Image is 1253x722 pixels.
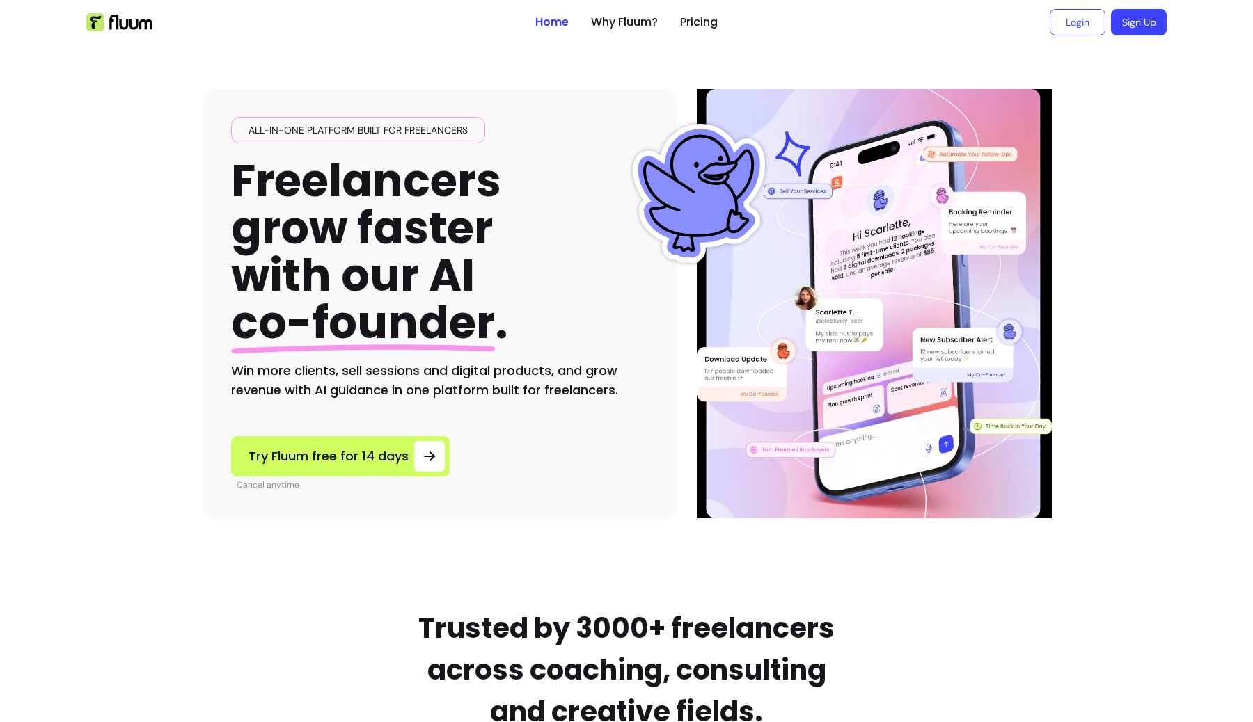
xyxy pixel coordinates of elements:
a: Home [535,14,569,31]
img: Fluum Logo [86,13,152,31]
a: Try Fluum free for 14 days [231,436,450,476]
a: Sign Up [1111,9,1167,35]
a: Why Fluum? [591,14,658,31]
span: All-in-one platform built for freelancers [243,123,473,137]
span: co-founder [231,291,495,353]
h2: Win more clients, sell sessions and digital products, and grow revenue with AI guidance in one pl... [231,361,649,400]
a: Login [1050,9,1105,35]
p: Cancel anytime [237,479,450,490]
h1: Freelancers grow faster with our AI . [231,157,508,347]
img: Illustration of Fluum AI Co-Founder on a smartphone, showing solo business performance insights s... [699,89,1050,518]
a: Pricing [680,14,718,31]
img: Fluum Duck sticker [629,124,769,263]
span: Try Fluum free for 14 days [249,447,409,466]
